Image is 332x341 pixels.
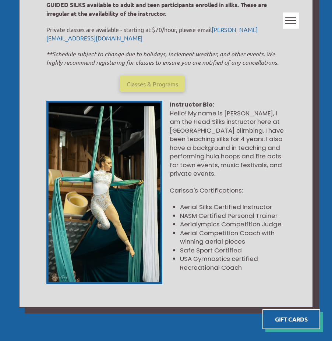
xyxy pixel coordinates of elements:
em: **Schedule subject to change due to holidays, inclement weather, and other events. We highly reco... [46,50,279,66]
a: [PERSON_NAME][EMAIL_ADDRESS][DOMAIN_NAME] [46,26,258,41]
li: USA Gymnastics certified Recreational Coach [180,255,286,272]
strong: GUIDED SILKS available to adult and teen participants enrolled in silks. These are irregular at t... [46,1,267,17]
p: Carissa's Certifications: [170,186,286,195]
li: Safe Sport Certified [180,246,286,255]
li: Aerialympics Competition Judge [180,220,286,229]
img: Image [48,103,160,282]
li: NASM Certified Personal Trainer [180,212,286,220]
p: Private classes are available - starting at $70/hour, please email [46,25,286,42]
li: Aerial Silks Certified Instructor [180,203,286,212]
a: Classes & Programs [120,76,185,92]
span: Classes & Programs [127,81,178,87]
li: Aerial Competition Coach with winning aerial pieces [180,229,286,246]
p: Hello! My name is [PERSON_NAME], I am the Head Silks instructor here at [GEOGRAPHIC_DATA] climbin... [170,109,286,178]
h2: Instructor Bio: [170,101,286,109]
div: Toggle Off Canvas Content [283,12,299,29]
